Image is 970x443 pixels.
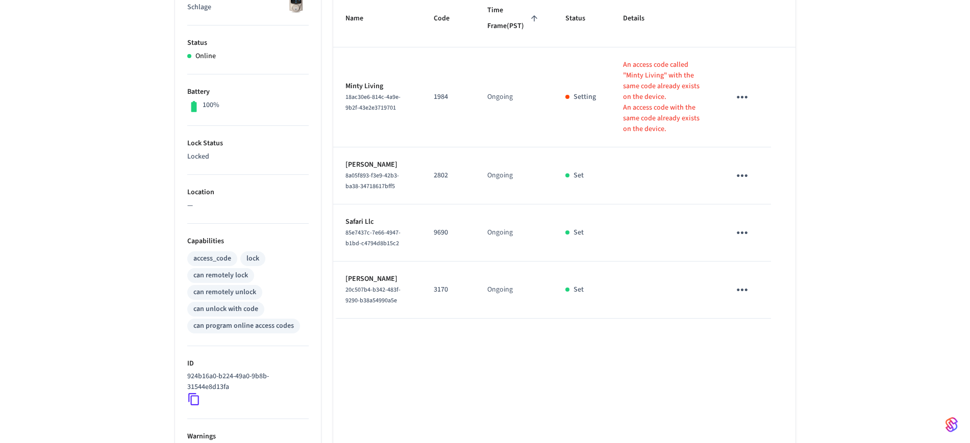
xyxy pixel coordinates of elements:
p: [PERSON_NAME] [345,160,410,170]
div: access_code [193,253,231,264]
div: can remotely lock [193,270,248,281]
p: Location [187,187,309,198]
p: 2802 [434,170,463,181]
p: 9690 [434,227,463,238]
p: Warnings [187,431,309,442]
p: Minty Living [345,81,410,92]
p: ID [187,358,309,369]
p: 100% [203,100,219,111]
p: 1984 [434,92,463,102]
p: An access code called "Minty Living" with the same code already exists on the device. [623,60,706,102]
span: 8a05f893-f3e9-42b3-ba38-34718617bff5 [345,171,399,191]
p: Status [187,38,309,48]
p: Setting [574,92,596,102]
span: Code [434,11,463,27]
p: [PERSON_NAME] [345,274,410,284]
td: Ongoing [475,47,553,147]
p: Online [195,51,216,62]
p: Lock Status [187,138,309,149]
span: Status [565,11,599,27]
p: Set [574,227,584,238]
span: Details [623,11,658,27]
img: SeamLogoGradient.69752ec5.svg [946,416,958,433]
p: Battery [187,87,309,97]
p: 3170 [434,284,463,295]
span: 20c507b4-b342-483f-9290-b38a54990a5e [345,285,401,305]
td: Ongoing [475,147,553,204]
p: — [187,200,309,211]
div: can remotely unlock [193,287,256,298]
p: Schlage [187,2,309,13]
p: Locked [187,151,309,162]
div: can unlock with code [193,304,258,315]
span: Name [345,11,377,27]
p: Set [574,284,584,295]
td: Ongoing [475,204,553,262]
p: Capabilities [187,236,309,247]
p: An access code with the same code already exists on the device. [623,102,706,135]
td: Ongoing [475,262,553,319]
div: can program online access codes [193,321,294,331]
p: Safari Llc [345,217,410,227]
div: lock [246,253,259,264]
span: 85e7437c-7e66-4947-b1bd-c4794d8b15c2 [345,228,401,248]
span: Time Frame(PST) [487,3,541,35]
span: 18ac30e6-814c-4a9e-9b2f-43e2e3719701 [345,93,401,112]
p: 924b16a0-b224-49a0-9b8b-31544e8d13fa [187,371,305,393]
p: Set [574,170,584,181]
